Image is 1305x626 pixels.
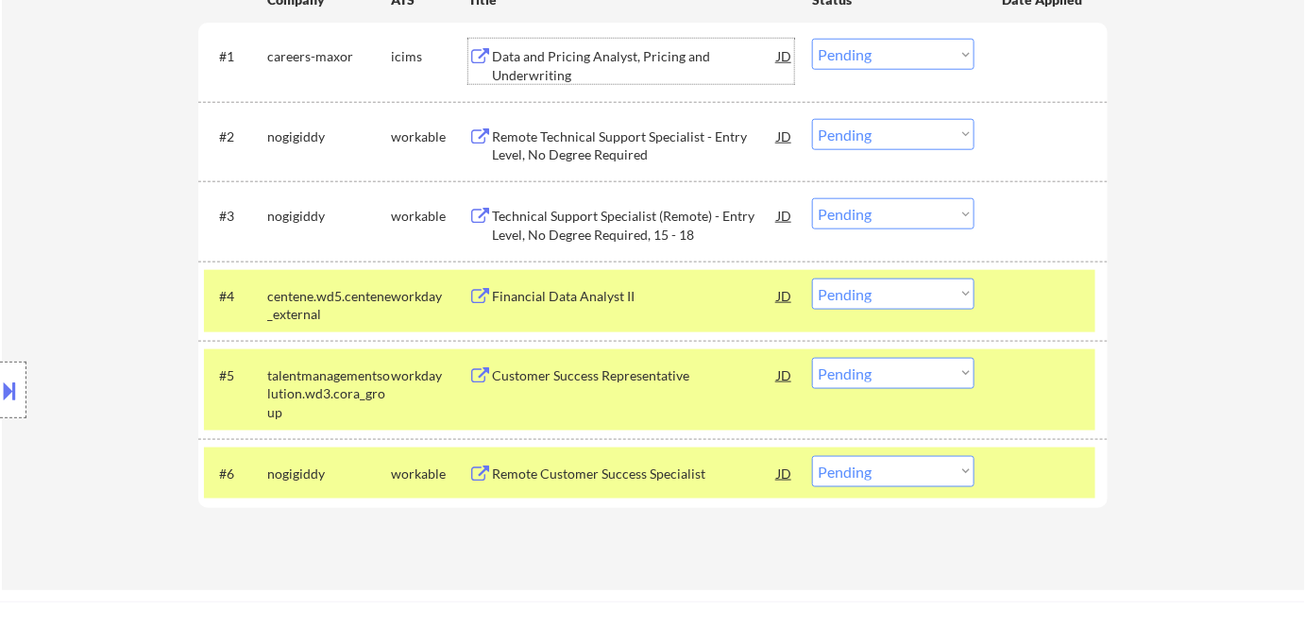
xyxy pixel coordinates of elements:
div: Technical Support Specialist (Remote) - Entry Level, No Degree Required, 15 - 18 [492,207,777,244]
div: #1 [219,47,252,66]
div: Remote Customer Success Specialist [492,465,777,483]
div: JD [775,456,794,490]
div: workable [391,207,468,226]
div: workday [391,287,468,306]
div: Remote Technical Support Specialist - Entry Level, No Degree Required [492,127,777,164]
div: JD [775,119,794,153]
div: JD [775,279,794,313]
div: careers-maxor [267,47,391,66]
div: JD [775,198,794,232]
div: JD [775,39,794,73]
div: Data and Pricing Analyst, Pricing and Underwriting [492,47,777,84]
div: Financial Data Analyst II [492,287,777,306]
div: JD [775,358,794,392]
div: workable [391,465,468,483]
div: Customer Success Representative [492,366,777,385]
div: workday [391,366,468,385]
div: icims [391,47,468,66]
div: workable [391,127,468,146]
